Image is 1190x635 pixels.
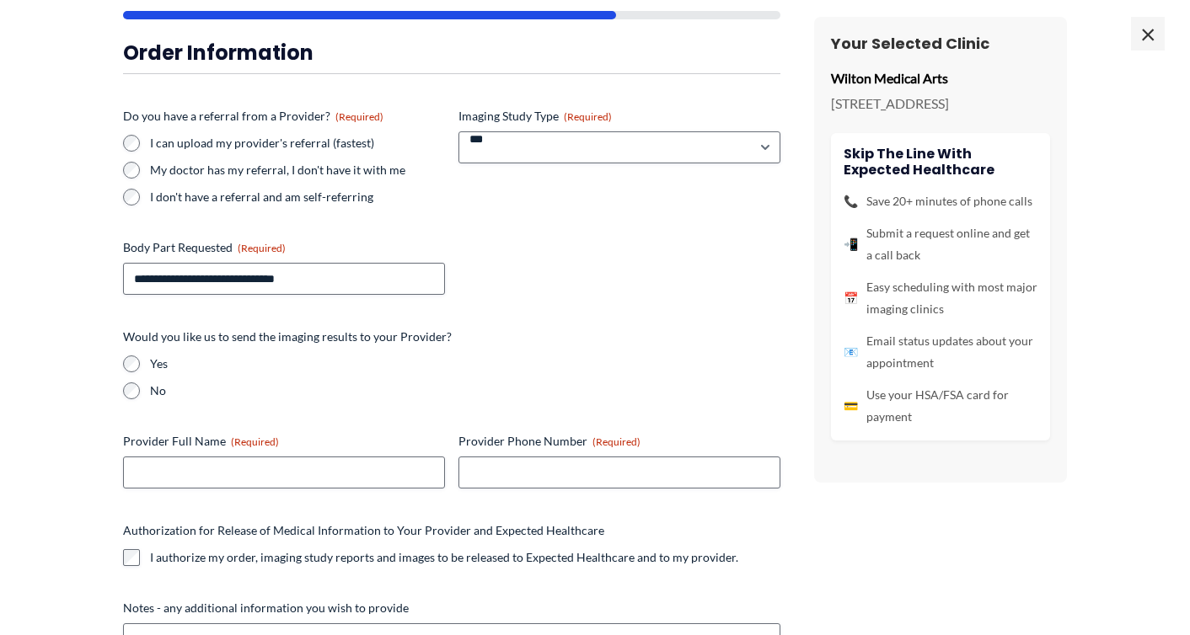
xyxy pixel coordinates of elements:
[150,135,445,152] label: I can upload my provider's referral (fastest)
[231,435,279,448] span: (Required)
[150,382,780,399] label: No
[123,328,452,345] legend: Would you like us to send the imaging results to your Provider?
[335,110,383,123] span: (Required)
[123,239,445,256] label: Body Part Requested
[458,108,780,125] label: Imaging Study Type
[150,355,780,372] label: Yes
[458,433,780,450] label: Provider Phone Number
[564,110,612,123] span: (Required)
[844,222,1037,266] li: Submit a request online and get a call back
[844,341,858,363] span: 📧
[844,190,1037,212] li: Save 20+ minutes of phone calls
[123,433,445,450] label: Provider Full Name
[150,549,738,566] label: I authorize my order, imaging study reports and images to be released to Expected Healthcare and ...
[150,162,445,179] label: My doctor has my referral, I don't have it with me
[844,330,1037,374] li: Email status updates about your appointment
[844,190,858,212] span: 📞
[844,146,1037,178] h4: Skip the line with Expected Healthcare
[592,435,641,448] span: (Required)
[844,276,1037,320] li: Easy scheduling with most major imaging clinics
[1131,17,1165,51] span: ×
[123,600,780,616] label: Notes - any additional information you wish to provide
[831,66,1050,91] p: Wilton Medical Arts
[123,40,780,66] h3: Order Information
[844,233,858,255] span: 📲
[831,34,1050,53] h3: Your Selected Clinic
[844,384,1037,428] li: Use your HSA/FSA card for payment
[844,287,858,309] span: 📅
[150,189,445,205] label: I don't have a referral and am self-referring
[123,522,604,539] legend: Authorization for Release of Medical Information to Your Provider and Expected Healthcare
[844,395,858,417] span: 💳
[238,242,286,254] span: (Required)
[123,108,383,125] legend: Do you have a referral from a Provider?
[831,91,1050,116] p: [STREET_ADDRESS]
